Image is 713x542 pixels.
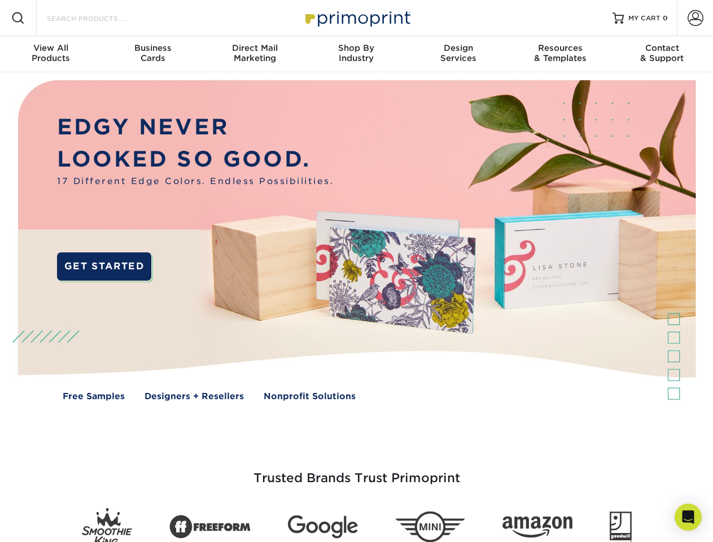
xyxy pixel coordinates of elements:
a: BusinessCards [102,36,203,72]
a: Nonprofit Solutions [264,390,356,403]
span: 17 Different Edge Colors. Endless Possibilities. [57,175,334,188]
div: & Templates [509,43,611,63]
a: Free Samples [63,390,125,403]
span: Business [102,43,203,53]
img: Amazon [502,517,572,538]
a: DesignServices [408,36,509,72]
div: Services [408,43,509,63]
h3: Trusted Brands Trust Primoprint [27,444,687,499]
div: & Support [611,43,713,63]
span: Contact [611,43,713,53]
img: Google [288,515,358,539]
div: Open Intercom Messenger [675,504,702,531]
img: Primoprint [300,6,413,30]
span: Shop By [305,43,407,53]
span: 0 [663,14,668,22]
span: Direct Mail [204,43,305,53]
div: Cards [102,43,203,63]
a: Direct MailMarketing [204,36,305,72]
a: GET STARTED [57,252,151,281]
a: Resources& Templates [509,36,611,72]
div: Industry [305,43,407,63]
img: Goodwill [610,512,632,542]
span: MY CART [628,14,660,23]
a: Contact& Support [611,36,713,72]
p: EDGY NEVER [57,111,334,143]
a: Designers + Resellers [145,390,244,403]
input: SEARCH PRODUCTS..... [46,11,156,25]
span: Resources [509,43,611,53]
span: Design [408,43,509,53]
div: Marketing [204,43,305,63]
p: LOOKED SO GOOD. [57,143,334,176]
a: Shop ByIndustry [305,36,407,72]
